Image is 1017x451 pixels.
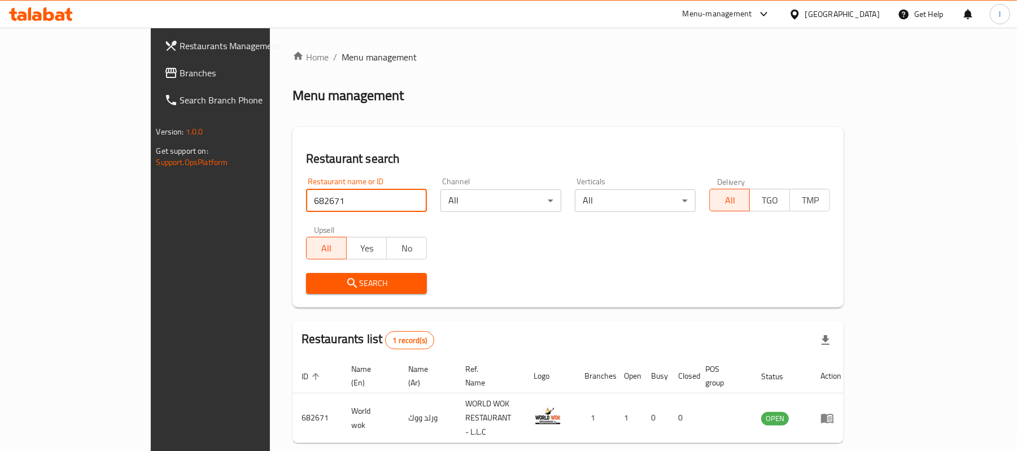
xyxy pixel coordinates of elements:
div: Menu [820,411,841,425]
td: World wok [342,393,399,443]
span: Menu management [342,50,417,64]
span: POS group [705,362,739,389]
span: OPEN [761,412,789,425]
div: Total records count [385,331,434,349]
th: Branches [575,359,615,393]
span: Ref. Name [465,362,511,389]
span: ID [302,370,323,383]
span: Restaurants Management [180,39,312,53]
span: Status [761,370,798,383]
span: Name (En) [351,362,386,389]
span: TGO [754,192,785,209]
li: / [333,50,337,64]
span: Get support on: [156,144,208,158]
span: Version: [156,124,184,139]
th: Open [615,359,642,393]
span: Search Branch Phone [180,93,312,107]
th: Action [811,359,850,393]
span: All [714,192,745,209]
h2: Restaurant search [306,150,831,167]
div: [GEOGRAPHIC_DATA] [805,8,880,20]
a: Search Branch Phone [155,86,321,114]
td: 1 [575,393,615,443]
button: TMP [789,189,830,211]
span: 1 record(s) [386,335,434,346]
button: Search [306,273,427,294]
td: ورلد ووك [399,393,456,443]
a: Support.OpsPlatform [156,155,228,170]
span: Yes [351,240,382,257]
h2: Restaurants list [302,331,434,349]
div: Menu-management [683,7,752,21]
h2: Menu management [293,86,404,105]
th: Closed [669,359,696,393]
span: Name (Ar) [408,362,443,389]
span: 1.0.0 [186,124,203,139]
a: Restaurants Management [155,32,321,59]
label: Delivery [717,177,745,185]
input: Search for restaurant name or ID.. [306,189,427,212]
span: No [391,240,422,257]
span: TMP [795,192,826,209]
td: 0 [642,393,669,443]
div: All [575,189,696,212]
nav: breadcrumb [293,50,844,64]
div: All [440,189,561,212]
a: Branches [155,59,321,86]
button: Yes [346,237,387,259]
button: TGO [749,189,790,211]
th: Logo [525,359,575,393]
th: Busy [642,359,669,393]
span: Branches [180,66,312,80]
td: 1 [615,393,642,443]
button: All [709,189,750,211]
div: Export file [812,327,839,354]
table: enhanced table [293,359,850,443]
td: WORLD WOK RESTAURANT - L.L.C [456,393,525,443]
td: 0 [669,393,696,443]
label: Upsell [314,225,335,233]
span: l [999,8,1001,20]
button: All [306,237,347,259]
img: World wok [534,402,562,430]
span: All [311,240,342,257]
span: Search [315,276,418,290]
button: No [386,237,427,259]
